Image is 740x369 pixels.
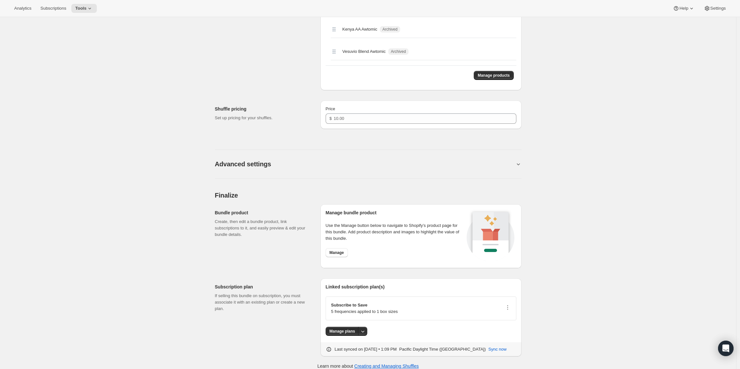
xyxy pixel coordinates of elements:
[718,341,734,356] div: Open Intercom Messenger
[40,6,66,11] span: Subscriptions
[215,160,515,168] button: Advanced settings
[326,284,516,290] h2: Linked subscription plan(s)
[10,4,35,13] button: Analytics
[75,6,86,11] span: Tools
[326,222,465,242] p: Use the Manage button below to navigate to Shopify’s product page for this bundle. Add product de...
[215,209,310,216] h2: Bundle product
[474,71,513,80] button: Manage products
[488,346,506,353] span: Sync now
[215,191,522,199] h2: Finalize
[71,4,97,13] button: Tools
[679,6,688,11] span: Help
[342,26,377,33] span: Kenya AA Awtomic
[329,250,344,255] span: Manage
[700,4,730,13] button: Settings
[478,73,510,78] span: Manage products
[326,248,348,257] button: Manage
[399,346,486,353] p: Pacific Daylight Time ([GEOGRAPHIC_DATA])
[331,302,398,308] p: Subscribe to Save
[215,218,310,238] p: Create, then edit a bundle product, link subscriptions to it, and easily preview & edit your bund...
[669,4,698,13] button: Help
[331,308,398,315] p: 5 frequencies applied to 1 box sizes
[215,160,271,168] h2: Advanced settings
[342,48,386,55] span: Vesuvio Blend Awtomic
[215,293,310,312] p: If selling this bundle on subscription, you must associate it with an existing plan or create a n...
[391,49,406,54] span: Archived
[326,327,359,336] button: Manage plans
[710,6,726,11] span: Settings
[215,106,310,112] h2: Shuffle pricing
[215,284,310,290] h2: Subscription plan
[329,329,355,334] span: Manage plans
[334,113,506,124] input: 10.00
[329,116,332,121] span: $
[382,27,398,32] span: Archived
[326,209,465,216] h2: Manage bundle product
[215,115,310,121] p: Set up pricing for your shuffles.
[14,6,31,11] span: Analytics
[335,346,397,353] p: Last synced on [DATE] • 1:09 PM
[36,4,70,13] button: Subscriptions
[354,364,419,369] a: Creating and Managing Shuffles
[358,327,367,336] button: More actions
[326,106,335,111] span: Price
[484,344,510,354] button: Sync now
